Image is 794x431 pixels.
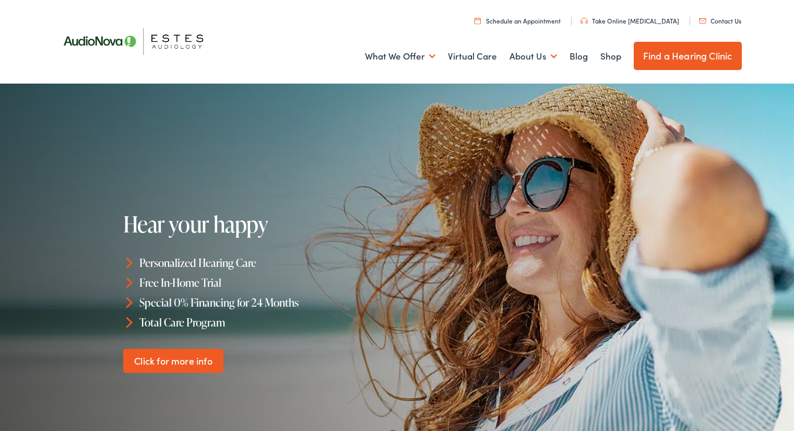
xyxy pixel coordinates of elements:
li: Personalized Hearing Care [123,253,401,273]
img: utility icon [699,18,706,24]
a: About Us [509,37,557,76]
li: Total Care Program [123,312,401,332]
a: Virtual Care [448,37,497,76]
a: Shop [600,37,621,76]
a: Blog [570,37,588,76]
img: utility icon [475,17,481,24]
a: Take Online [MEDICAL_DATA] [580,16,679,25]
li: Free In-Home Trial [123,273,401,293]
img: utility icon [580,18,588,24]
h1: Hear your happy [123,212,401,236]
a: Find a Hearing Clinic [634,42,742,70]
a: Contact Us [699,16,741,25]
a: Schedule an Appointment [475,16,561,25]
a: Click for more info [123,348,224,373]
a: What We Offer [365,37,435,76]
li: Special 0% Financing for 24 Months [123,293,401,312]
